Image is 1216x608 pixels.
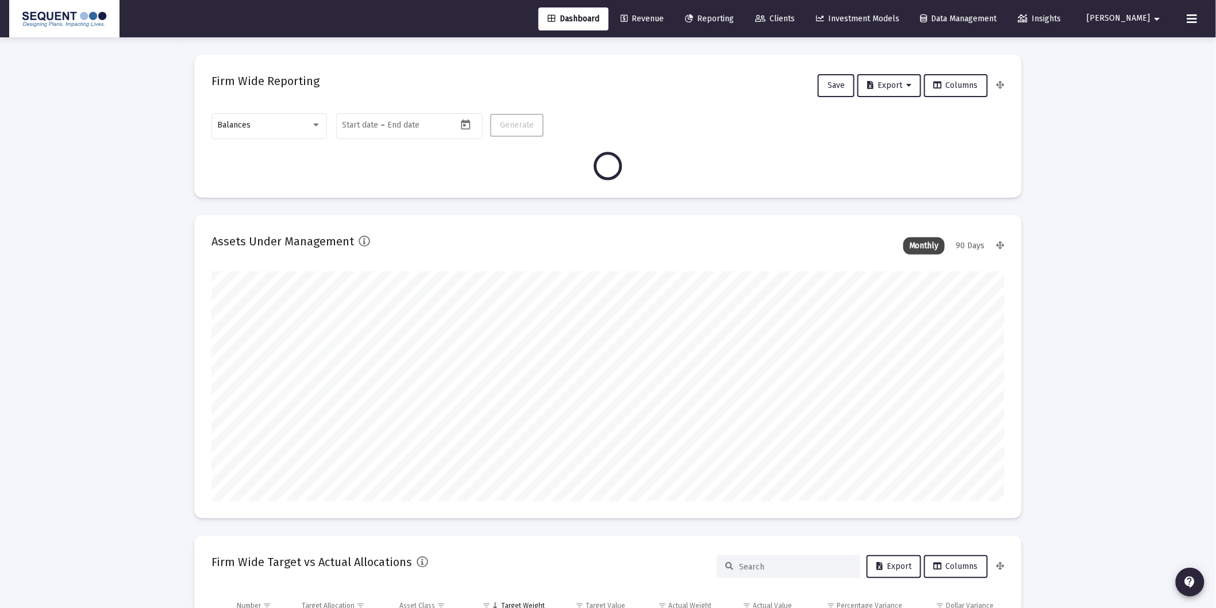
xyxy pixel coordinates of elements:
h2: Firm Wide Reporting [211,72,320,90]
a: Insights [1009,7,1071,30]
button: Export [857,74,921,97]
span: Reporting [685,14,734,24]
button: Generate [490,114,544,137]
a: Revenue [611,7,673,30]
span: – [381,121,386,130]
img: Dashboard [18,7,111,30]
button: Export [867,555,921,578]
button: Open calendar [457,116,474,133]
span: Clients [755,14,795,24]
span: [PERSON_NAME] [1087,14,1150,24]
span: Data Management [921,14,997,24]
h2: Firm Wide Target vs Actual Allocations [211,553,412,571]
h2: Assets Under Management [211,232,354,251]
a: Reporting [676,7,743,30]
a: Dashboard [538,7,609,30]
span: Balances [218,120,251,130]
a: Data Management [911,7,1006,30]
input: Search [739,562,852,572]
button: Columns [924,555,988,578]
input: End date [388,121,443,130]
mat-icon: arrow_drop_down [1150,7,1164,30]
span: Export [876,561,911,571]
span: Columns [934,80,978,90]
div: 90 Days [951,237,991,255]
span: Investment Models [816,14,899,24]
a: Clients [746,7,804,30]
button: Columns [924,74,988,97]
mat-icon: contact_support [1183,575,1197,589]
span: Insights [1018,14,1061,24]
a: Investment Models [807,7,909,30]
button: Save [818,74,855,97]
button: [PERSON_NAME] [1073,7,1178,30]
span: Dashboard [548,14,599,24]
span: Save [828,80,845,90]
input: Start date [343,121,379,130]
span: Export [867,80,911,90]
span: Revenue [621,14,664,24]
span: Generate [500,120,534,130]
span: Columns [934,561,978,571]
div: Monthly [903,237,945,255]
